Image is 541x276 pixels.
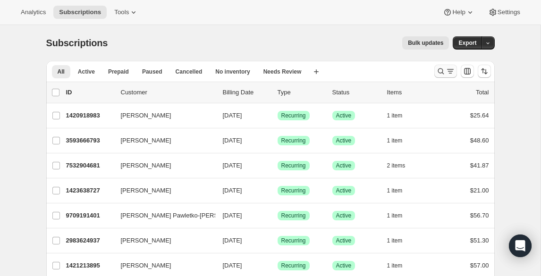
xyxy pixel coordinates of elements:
[223,237,242,244] span: [DATE]
[336,187,352,194] span: Active
[281,137,306,144] span: Recurring
[121,186,171,195] span: [PERSON_NAME]
[115,158,210,173] button: [PERSON_NAME]
[58,68,65,75] span: All
[223,262,242,269] span: [DATE]
[452,8,465,16] span: Help
[121,136,171,145] span: [PERSON_NAME]
[115,108,210,123] button: [PERSON_NAME]
[66,236,113,245] p: 2983624937
[476,88,489,97] p: Total
[223,137,242,144] span: [DATE]
[142,68,162,75] span: Paused
[115,233,210,248] button: [PERSON_NAME]
[121,161,171,170] span: [PERSON_NAME]
[309,65,324,78] button: Create new view
[387,137,403,144] span: 1 item
[115,208,210,223] button: [PERSON_NAME] Pawletko-[PERSON_NAME]
[281,162,306,169] span: Recurring
[387,262,403,269] span: 1 item
[509,234,532,257] div: Open Intercom Messenger
[109,6,144,19] button: Tools
[66,261,113,270] p: 1421213895
[453,36,482,50] button: Export
[223,162,242,169] span: [DATE]
[387,112,403,119] span: 1 item
[387,234,413,247] button: 1 item
[223,187,242,194] span: [DATE]
[387,237,403,244] span: 1 item
[66,159,489,172] div: 7532904681[PERSON_NAME][DATE]SuccessRecurringSuccessActive2 items$41.87
[336,212,352,219] span: Active
[332,88,380,97] p: Status
[223,112,242,119] span: [DATE]
[461,65,474,78] button: Customize table column order and visibility
[46,38,108,48] span: Subscriptions
[121,111,171,120] span: [PERSON_NAME]
[115,183,210,198] button: [PERSON_NAME]
[66,88,489,97] div: IDCustomerBilling DateTypeStatusItemsTotal
[387,209,413,222] button: 1 item
[121,211,251,220] span: [PERSON_NAME] Pawletko-[PERSON_NAME]
[470,162,489,169] span: $41.87
[66,111,113,120] p: 1420918983
[53,6,107,19] button: Subscriptions
[437,6,480,19] button: Help
[115,133,210,148] button: [PERSON_NAME]
[387,187,403,194] span: 1 item
[121,236,171,245] span: [PERSON_NAME]
[78,68,95,75] span: Active
[66,234,489,247] div: 2983624937[PERSON_NAME][DATE]SuccessRecurringSuccessActive1 item$51.30
[387,184,413,197] button: 1 item
[66,88,113,97] p: ID
[458,39,476,47] span: Export
[115,258,210,273] button: [PERSON_NAME]
[66,211,113,220] p: 9709191401
[470,262,489,269] span: $57.00
[336,137,352,144] span: Active
[498,8,520,16] span: Settings
[281,262,306,269] span: Recurring
[336,262,352,269] span: Active
[108,68,129,75] span: Prepaid
[66,161,113,170] p: 7532904681
[281,237,306,244] span: Recurring
[281,112,306,119] span: Recurring
[66,186,113,195] p: 1423638727
[114,8,129,16] span: Tools
[387,88,434,97] div: Items
[278,88,325,97] div: Type
[215,68,250,75] span: No inventory
[387,259,413,272] button: 1 item
[470,137,489,144] span: $48.60
[336,237,352,244] span: Active
[66,209,489,222] div: 9709191401[PERSON_NAME] Pawletko-[PERSON_NAME][DATE]SuccessRecurringSuccessActive1 item$56.70
[387,162,406,169] span: 2 items
[387,134,413,147] button: 1 item
[387,109,413,122] button: 1 item
[387,212,403,219] span: 1 item
[15,6,51,19] button: Analytics
[478,65,491,78] button: Sort the results
[434,65,457,78] button: Search and filter results
[281,187,306,194] span: Recurring
[121,261,171,270] span: [PERSON_NAME]
[66,259,489,272] div: 1421213895[PERSON_NAME][DATE]SuccessRecurringSuccessActive1 item$57.00
[176,68,203,75] span: Cancelled
[66,136,113,145] p: 3593666793
[336,162,352,169] span: Active
[470,187,489,194] span: $21.00
[66,134,489,147] div: 3593666793[PERSON_NAME][DATE]SuccessRecurringSuccessActive1 item$48.60
[66,109,489,122] div: 1420918983[PERSON_NAME][DATE]SuccessRecurringSuccessActive1 item$25.64
[470,237,489,244] span: $51.30
[408,39,443,47] span: Bulk updates
[59,8,101,16] span: Subscriptions
[121,88,215,97] p: Customer
[263,68,302,75] span: Needs Review
[387,159,416,172] button: 2 items
[470,212,489,219] span: $56.70
[21,8,46,16] span: Analytics
[223,88,270,97] p: Billing Date
[223,212,242,219] span: [DATE]
[482,6,526,19] button: Settings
